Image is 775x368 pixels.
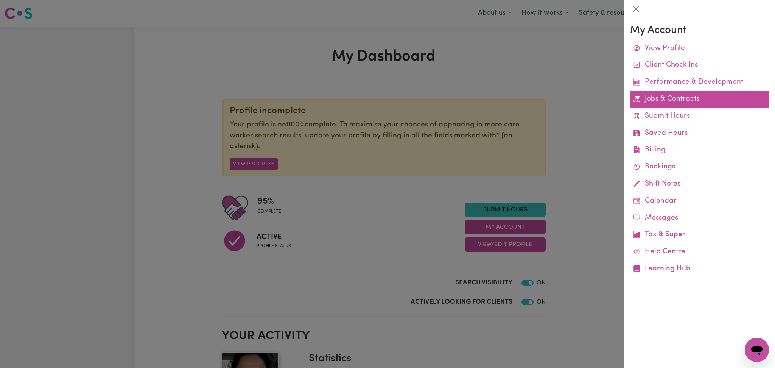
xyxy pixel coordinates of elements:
a: Messages [630,210,769,227]
iframe: Button to launch messaging window [745,338,769,362]
a: Performance & Development [630,74,769,91]
a: Calendar [630,193,769,210]
a: Help Centre [630,243,769,260]
button: Close [630,3,642,15]
a: Jobs & Contracts [630,91,769,108]
a: Bookings [630,159,769,176]
h3: My Account [630,24,769,37]
a: Submit Hours [630,108,769,125]
a: Client Check Ins [630,57,769,74]
a: Shift Notes [630,176,769,193]
a: Saved Hours [630,125,769,142]
a: Billing [630,142,769,159]
a: View Profile [630,40,769,57]
a: Learning Hub [630,260,769,278]
a: Tax & Super [630,226,769,243]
